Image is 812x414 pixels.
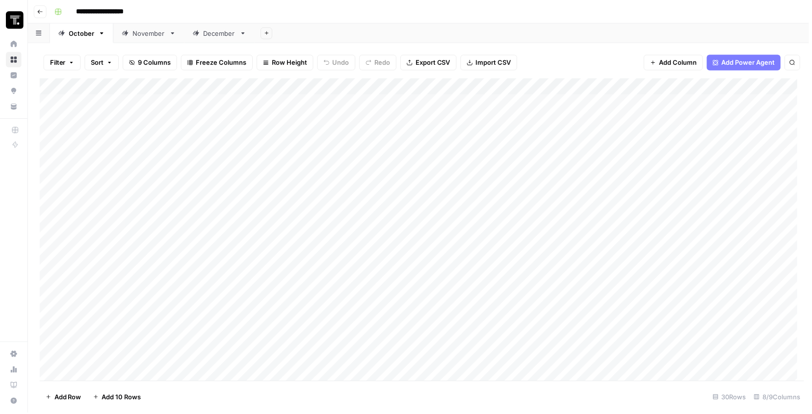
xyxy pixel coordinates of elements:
[204,28,236,38] div: December
[318,55,357,71] button: Undo
[6,68,22,83] a: Insights
[87,390,147,406] button: Add 10 Rows
[50,24,114,43] a: October
[197,58,247,68] span: Freeze Columns
[182,55,254,71] button: Freeze Columns
[6,347,22,363] a: Settings
[40,390,87,406] button: Add Row
[6,363,22,379] a: Usage
[44,55,81,71] button: Filter
[6,52,22,68] a: Browse
[6,394,22,410] button: Help + Support
[258,55,314,71] button: Row Height
[361,55,398,71] button: Redo
[185,24,256,43] a: December
[123,55,178,71] button: 9 Columns
[6,36,22,52] a: Home
[54,393,81,403] span: Add Row
[91,58,104,68] span: Sort
[102,393,141,403] span: Add 10 Rows
[6,379,22,394] a: Learning Hub
[114,24,185,43] a: November
[85,55,119,71] button: Sort
[6,83,22,99] a: Opportunities
[402,55,458,71] button: Export CSV
[133,28,166,38] div: November
[6,99,22,115] a: Your Data
[6,8,22,32] button: Workspace: Thoughtspot
[334,58,350,68] span: Undo
[376,58,392,68] span: Redo
[273,58,308,68] span: Row Height
[69,28,95,38] div: October
[138,58,171,68] span: 9 Columns
[6,11,24,29] img: Thoughtspot Logo
[50,58,66,68] span: Filter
